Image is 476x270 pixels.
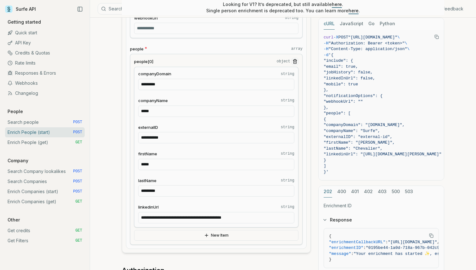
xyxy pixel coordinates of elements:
[332,2,342,7] a: here
[368,18,375,30] button: Go
[292,58,298,65] button: Remove Item
[5,197,85,207] a: Enrich Companies (get) GET
[5,187,85,197] a: Enrich Companies (start) POST
[337,186,346,198] button: 400
[324,99,363,104] span: "webhookUrl": ""
[333,35,338,40] span: -X
[348,35,397,40] span: "[URL][DOMAIN_NAME]"
[329,47,407,51] span: "Content-Type: application/json"
[281,125,294,130] code: string
[324,158,326,163] span: }
[5,137,85,147] a: Enrich People (get) GET
[281,178,294,183] code: string
[427,231,436,240] button: Copy Text
[324,18,335,30] button: cURL
[378,186,387,198] button: 403
[5,127,85,137] a: Enrich People (start) POST
[324,117,326,122] span: {
[138,178,156,184] span: lastName
[329,41,405,46] span: "Authorization: Bearer <token>"
[130,46,144,52] span: people
[73,189,82,194] span: POST
[5,158,31,164] p: Company
[75,238,82,243] span: GET
[329,53,334,57] span: '{
[324,152,441,157] span: "linkedinUrl": "[URL][DOMAIN_NAME][PERSON_NAME]"
[75,4,85,14] button: Collapse Sidebar
[364,186,373,198] button: 402
[75,140,82,145] span: GET
[138,98,168,104] span: companyName
[138,124,158,130] span: externalID
[324,129,380,133] span: "companyName": "Surfe",
[277,59,290,64] code: object
[329,251,351,256] span: "message"
[324,94,382,98] span: "notificationOptions": {
[281,151,294,156] code: string
[5,166,85,176] a: Search Company lookalikes POST
[392,186,400,198] button: 500
[324,53,329,57] span: -d
[324,82,358,87] span: "mobile": true
[5,48,85,58] a: Credits & Quotas
[329,245,363,250] span: "enrichmentID"
[5,226,85,236] a: Get credits GET
[324,47,329,51] span: -H
[134,15,158,21] span: webhookUrl
[98,3,255,14] button: Search⌘K
[324,88,329,92] span: },
[324,76,375,81] span: "linkedInUrl": false,
[5,236,85,246] a: Get Filters GET
[324,58,353,63] span: "include": {
[363,245,366,250] span: :
[134,59,153,65] span: people[0]
[324,164,326,168] span: ]
[324,35,333,40] span: curl
[351,186,359,198] button: 401
[5,108,25,115] p: People
[73,169,82,174] span: POST
[432,32,441,42] button: Copy Text
[5,78,85,88] a: Webhooks
[5,58,85,68] a: Rate limits
[138,204,159,210] span: linkedinUrl
[407,47,410,51] span: \
[281,98,294,103] code: string
[324,41,329,46] span: -H
[437,240,439,244] span: ,
[324,64,358,69] span: "email": true,
[405,41,407,46] span: \
[388,240,437,244] span: "[URL][DOMAIN_NAME]"
[324,111,351,116] span: "people": [
[134,230,298,241] button: New Item
[385,240,388,244] span: :
[138,151,157,157] span: firstName
[348,8,359,13] a: here
[5,176,85,187] a: Search Companies POST
[351,251,354,256] span: :
[73,179,82,184] span: POST
[319,212,444,228] button: Response
[340,18,363,30] button: JavaScript
[5,4,36,14] a: Surfe API
[324,140,395,145] span: "firstName": "[PERSON_NAME]",
[324,186,332,198] button: 202
[366,245,459,250] span: "0195be44-1a0d-718a-967b-042c9d17ffd7"
[5,38,85,48] a: API Key
[138,71,171,77] span: companyDomain
[73,130,82,135] span: POST
[324,203,439,209] p: Enrichment ID
[338,35,348,40] span: POST
[324,70,373,75] span: "jobHistory": false,
[291,46,303,51] code: array
[73,120,82,125] span: POST
[75,199,82,204] span: GET
[329,234,331,238] span: {
[380,18,395,30] button: Python
[5,68,85,78] a: Responses & Errors
[5,28,85,38] a: Quick start
[5,117,85,127] a: Search people POST
[329,257,331,262] span: }
[324,123,405,127] span: "companyDomain": "[DOMAIN_NAME]",
[281,204,294,210] code: string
